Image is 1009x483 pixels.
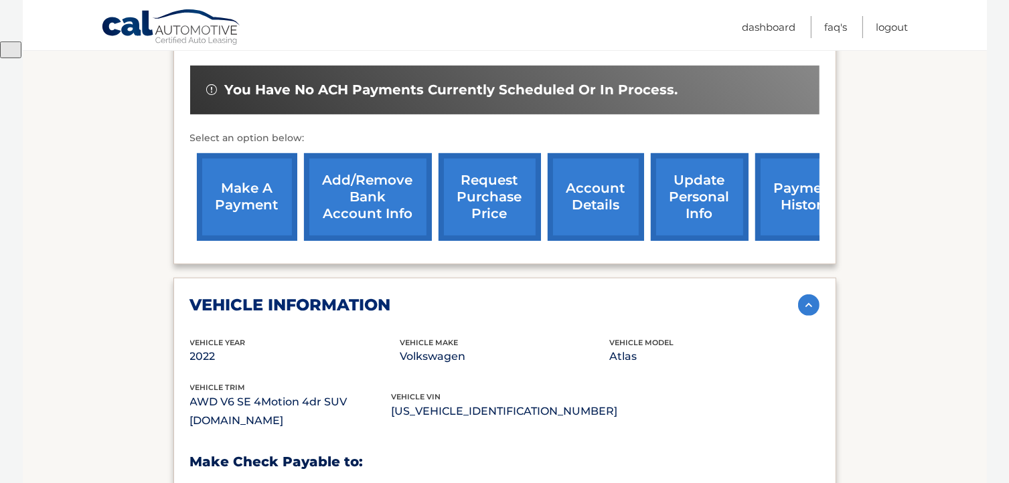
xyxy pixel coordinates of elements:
[651,153,749,241] a: update personal info
[190,338,246,347] span: vehicle Year
[190,347,400,366] p: 2022
[101,9,242,47] a: Cal Automotive
[755,153,856,241] a: payment history
[392,402,618,421] p: [US_VEHICLE_IDENTIFICATION_NUMBER]
[743,16,796,38] a: Dashboard
[392,392,441,401] span: vehicle vin
[190,454,820,470] h3: Make Check Payable to:
[197,153,297,241] a: make a payment
[206,84,217,95] img: alert-white.svg
[609,338,674,347] span: vehicle model
[400,338,458,347] span: vehicle make
[548,153,644,241] a: account details
[225,82,678,98] span: You have no ACH payments currently scheduled or in process.
[400,347,609,366] p: Volkswagen
[190,393,392,430] p: AWD V6 SE 4Motion 4dr SUV [DOMAIN_NAME]
[304,153,432,241] a: Add/Remove bank account info
[609,347,819,366] p: Atlas
[190,295,391,315] h2: vehicle information
[439,153,541,241] a: request purchase price
[190,383,246,392] span: vehicle trim
[825,16,848,38] a: FAQ's
[798,294,820,316] img: accordion-active.svg
[876,16,909,38] a: Logout
[190,130,820,147] p: Select an option below:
